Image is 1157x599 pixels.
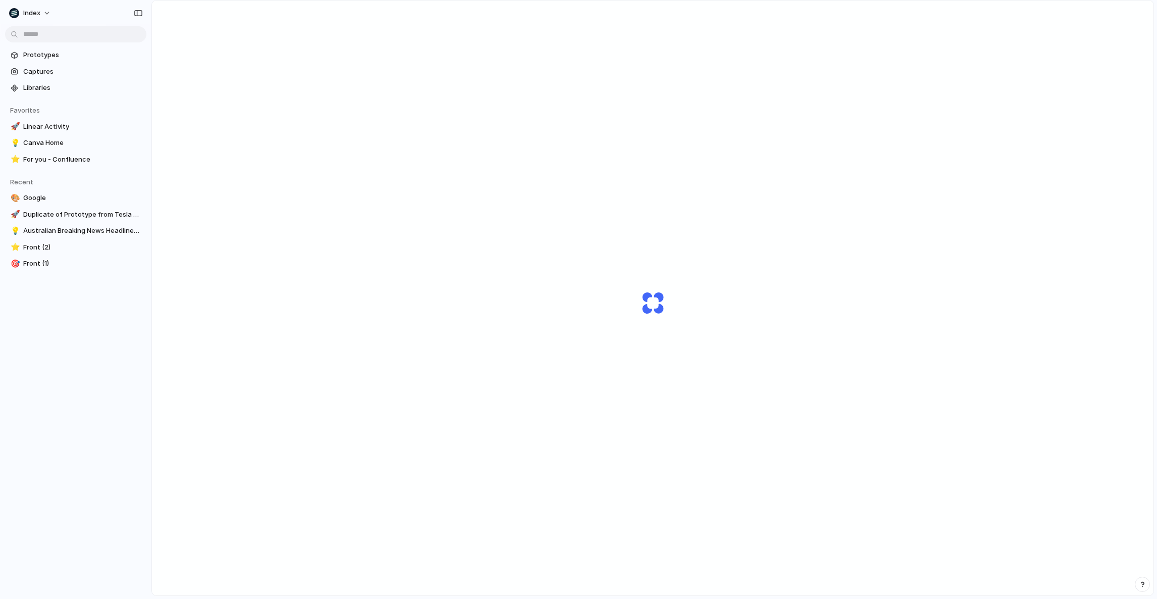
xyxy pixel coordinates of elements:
[5,240,146,255] a: ⭐Front (2)
[9,259,19,269] button: 🎯
[23,138,142,148] span: Canva Home
[9,226,19,236] button: 💡
[9,210,19,220] button: 🚀
[23,259,142,269] span: Front (1)
[23,67,142,77] span: Captures
[5,80,146,95] a: Libraries
[5,47,146,63] a: Prototypes
[23,50,142,60] span: Prototypes
[9,193,19,203] button: 🎨
[23,242,142,253] span: Front (2)
[5,152,146,167] a: ⭐For you - Confluence
[9,122,19,132] button: 🚀
[23,155,142,165] span: For you - Confluence
[9,242,19,253] button: ⭐
[10,106,40,114] span: Favorites
[23,210,142,220] span: Duplicate of Prototype from Tesla MODEL 3 2025 rental in [GEOGRAPHIC_DATA], [GEOGRAPHIC_DATA] by ...
[23,193,142,203] span: Google
[11,137,18,149] div: 💡
[5,256,146,271] a: 🎯Front (1)
[11,225,18,237] div: 💡
[11,209,18,220] div: 🚀
[23,122,142,132] span: Linear Activity
[5,223,146,238] a: 💡Australian Breaking News Headlines & World News Online | [DOMAIN_NAME]
[5,190,146,206] a: 🎨Google
[11,192,18,204] div: 🎨
[5,119,146,134] a: 🚀Linear Activity
[23,8,40,18] span: Index
[9,155,19,165] button: ⭐
[11,154,18,165] div: ⭐
[10,178,33,186] span: Recent
[5,207,146,222] a: 🚀Duplicate of Prototype from Tesla MODEL 3 2025 rental in [GEOGRAPHIC_DATA], [GEOGRAPHIC_DATA] by...
[5,64,146,79] a: Captures
[11,258,18,270] div: 🎯
[11,121,18,132] div: 🚀
[5,135,146,151] a: 💡Canva Home
[23,83,142,93] span: Libraries
[23,226,142,236] span: Australian Breaking News Headlines & World News Online | [DOMAIN_NAME]
[11,241,18,253] div: ⭐
[5,5,56,21] button: Index
[9,138,19,148] button: 💡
